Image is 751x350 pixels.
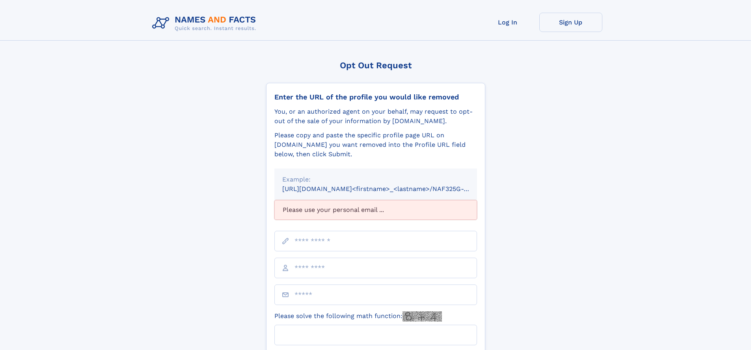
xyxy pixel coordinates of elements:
label: Please solve the following math function: [274,311,442,322]
div: Example: [282,175,469,184]
div: Please use your personal email ... [274,200,477,220]
div: Please copy and paste the specific profile page URL on [DOMAIN_NAME] you want removed into the Pr... [274,131,477,159]
div: Enter the URL of the profile you would like removed [274,93,477,101]
div: Opt Out Request [266,60,485,70]
a: Log In [476,13,539,32]
a: Sign Up [539,13,602,32]
div: You, or an authorized agent on your behalf, may request to opt-out of the sale of your informatio... [274,107,477,126]
img: Logo Names and Facts [149,13,263,34]
small: [URL][DOMAIN_NAME]<firstname>_<lastname>/NAF325G-xxxxxxxx [282,185,492,193]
